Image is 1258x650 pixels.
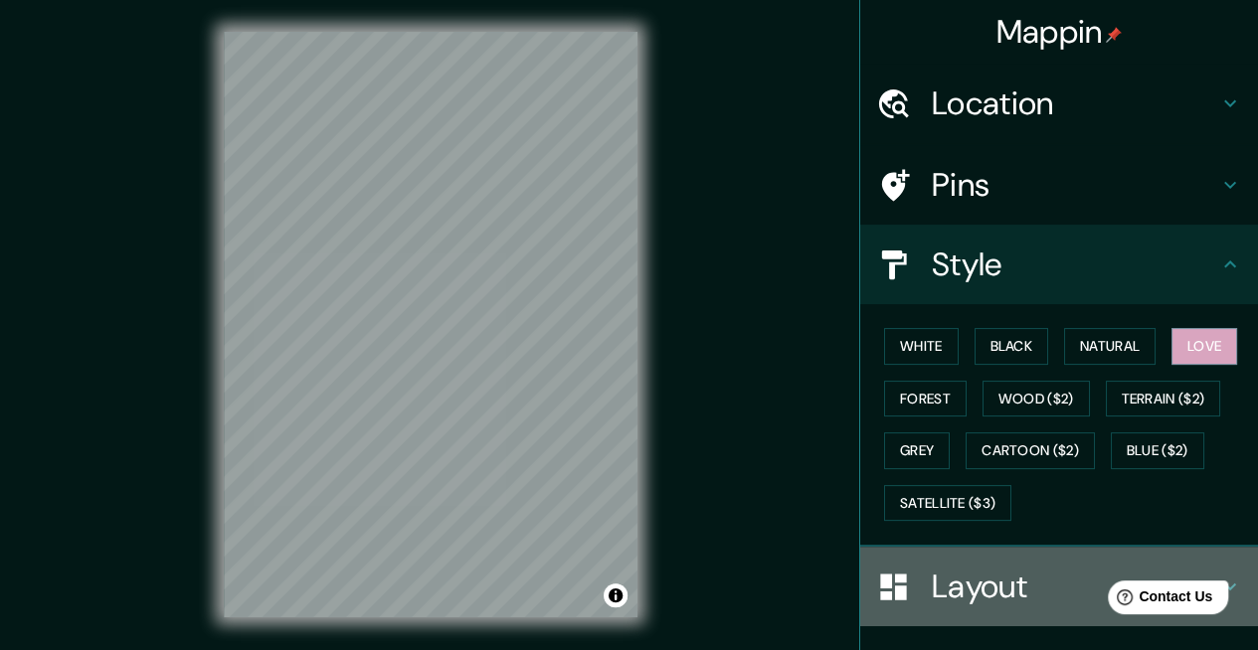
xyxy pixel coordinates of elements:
button: Forest [884,381,967,417]
img: pin-icon.png [1106,27,1122,43]
div: Style [860,225,1258,304]
div: Layout [860,547,1258,626]
button: Grey [884,432,950,469]
button: Black [975,328,1049,365]
h4: Location [932,83,1218,123]
button: Toggle attribution [604,583,628,607]
iframe: Help widget launcher [1081,572,1236,628]
button: Satellite ($3) [884,485,1011,522]
button: Love [1171,328,1237,365]
h4: Layout [932,567,1218,606]
h4: Style [932,244,1218,284]
button: Blue ($2) [1111,432,1204,469]
button: White [884,328,959,365]
button: Wood ($2) [983,381,1090,417]
h4: Mappin [996,12,1123,52]
button: Terrain ($2) [1106,381,1221,417]
div: Location [860,64,1258,143]
button: Cartoon ($2) [966,432,1095,469]
div: Pins [860,145,1258,225]
button: Natural [1064,328,1156,365]
canvas: Map [224,32,637,617]
h4: Pins [932,165,1218,205]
